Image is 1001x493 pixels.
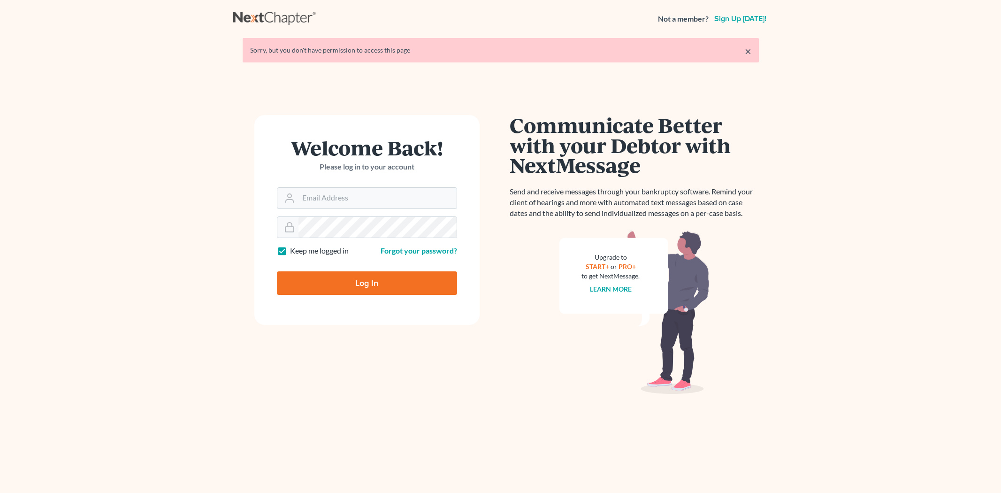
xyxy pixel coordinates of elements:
a: Sign up [DATE]! [712,15,768,23]
a: START+ [586,262,609,270]
strong: Not a member? [658,14,709,24]
a: Learn more [590,285,632,293]
img: nextmessage_bg-59042aed3d76b12b5cd301f8e5b87938c9018125f34e5fa2b7a6b67550977c72.svg [559,230,710,394]
input: Log In [277,271,457,295]
a: × [745,46,751,57]
p: Send and receive messages through your bankruptcy software. Remind your client of hearings and mo... [510,186,759,219]
div: to get NextMessage. [582,271,640,281]
a: PRO+ [619,262,636,270]
label: Keep me logged in [290,246,349,256]
h1: Welcome Back! [277,138,457,158]
h1: Communicate Better with your Debtor with NextMessage [510,115,759,175]
span: or [611,262,617,270]
div: Upgrade to [582,253,640,262]
div: Sorry, but you don't have permission to access this page [250,46,751,55]
a: Forgot your password? [381,246,457,255]
input: Email Address [298,188,457,208]
p: Please log in to your account [277,162,457,172]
